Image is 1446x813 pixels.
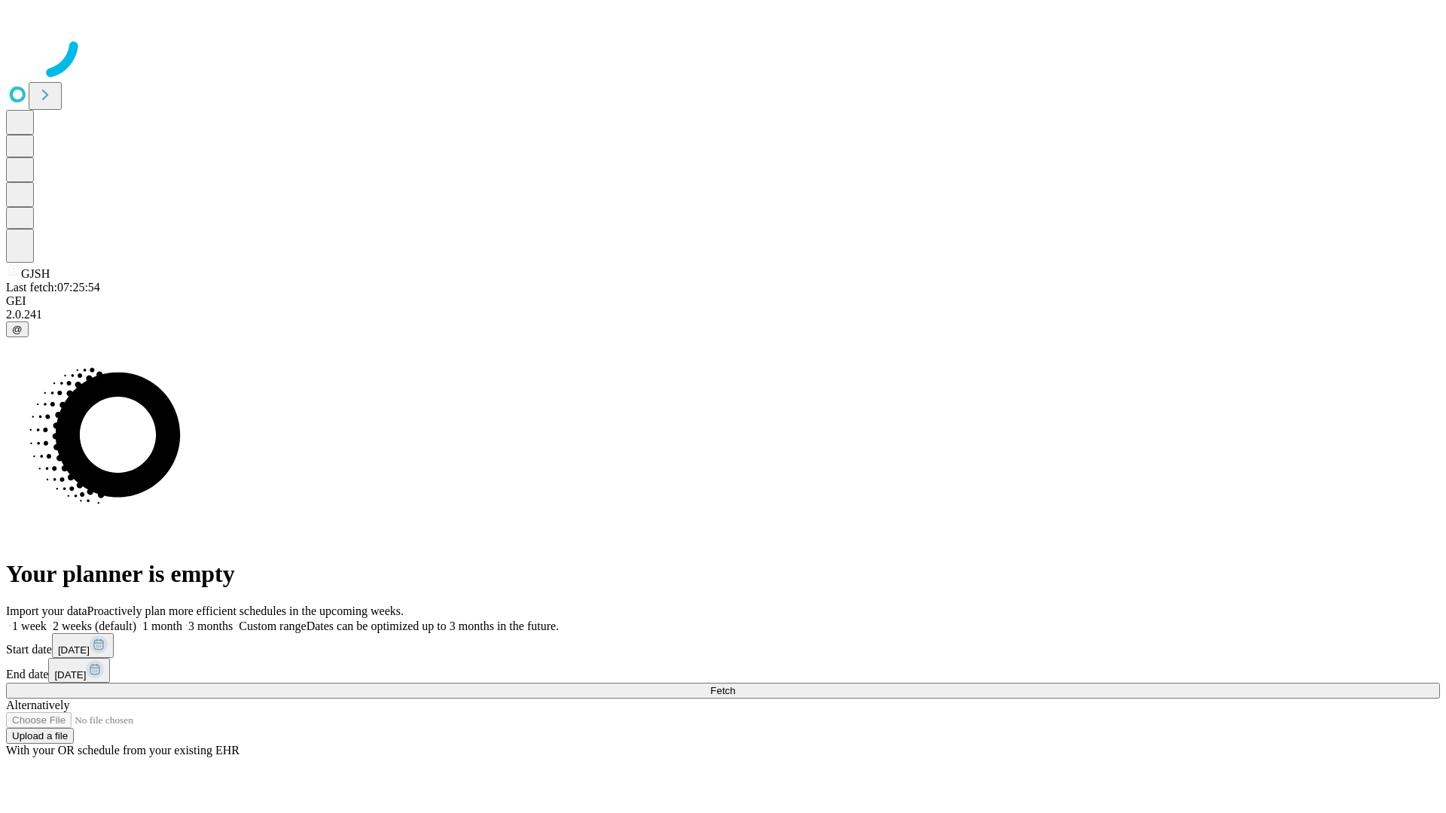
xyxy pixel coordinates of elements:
[6,633,1440,658] div: Start date
[6,560,1440,588] h1: Your planner is empty
[6,658,1440,683] div: End date
[53,620,136,632] span: 2 weeks (default)
[12,324,23,335] span: @
[12,620,47,632] span: 1 week
[6,281,100,294] span: Last fetch: 07:25:54
[6,728,74,744] button: Upload a file
[21,267,50,280] span: GJSH
[6,604,87,617] span: Import your data
[142,620,182,632] span: 1 month
[54,669,86,681] span: [DATE]
[710,685,735,696] span: Fetch
[188,620,233,632] span: 3 months
[6,683,1440,699] button: Fetch
[87,604,404,617] span: Proactively plan more efficient schedules in the upcoming weeks.
[6,308,1440,321] div: 2.0.241
[52,633,114,658] button: [DATE]
[58,644,90,656] span: [DATE]
[6,321,29,337] button: @
[6,744,239,757] span: With your OR schedule from your existing EHR
[48,658,110,683] button: [DATE]
[6,294,1440,308] div: GEI
[239,620,306,632] span: Custom range
[6,699,69,711] span: Alternatively
[307,620,559,632] span: Dates can be optimized up to 3 months in the future.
